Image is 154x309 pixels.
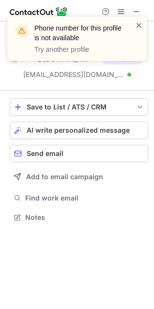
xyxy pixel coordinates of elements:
button: AI write personalized message [10,122,148,139]
header: Phone number for this profile is not available [34,23,123,43]
button: Find work email [10,191,148,205]
span: Notes [25,213,144,222]
p: Try another profile [34,45,123,54]
div: Save to List / ATS / CRM [27,103,131,111]
button: Notes [10,211,148,224]
span: Find work email [25,194,144,202]
img: ContactOut v5.3.10 [10,6,68,17]
img: warning [14,23,30,39]
span: Add to email campaign [26,173,103,181]
button: save-profile-one-click [10,98,148,116]
button: Send email [10,145,148,162]
span: Send email [27,150,63,157]
span: AI write personalized message [27,126,130,134]
button: Add to email campaign [10,168,148,185]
